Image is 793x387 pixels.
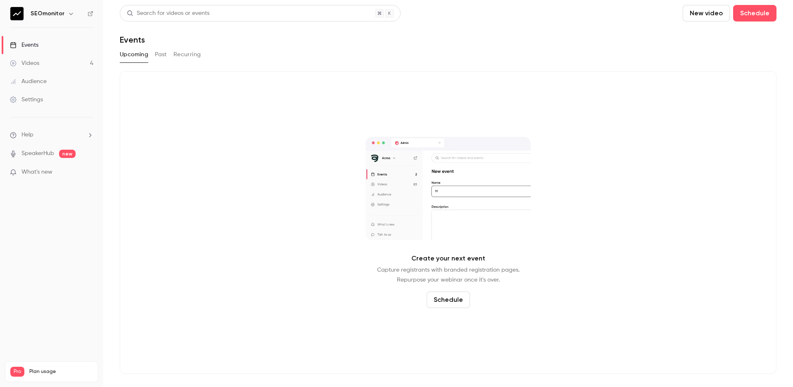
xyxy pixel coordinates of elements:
div: Videos [10,59,39,67]
button: New video [683,5,730,21]
p: Create your next event [411,253,485,263]
p: Capture registrants with branded registration pages. Repurpose your webinar once it's over. [377,265,520,285]
img: SEOmonitor [10,7,24,20]
span: Pro [10,367,24,377]
div: Settings [10,96,43,104]
button: Past [155,48,167,61]
button: Upcoming [120,48,148,61]
span: 4 [78,378,81,383]
h6: SEOmonitor [31,10,64,18]
h1: Events [120,35,145,45]
div: Audience [10,77,47,86]
span: Plan usage [29,368,93,375]
button: Schedule [733,5,776,21]
div: Search for videos or events [127,9,209,18]
li: help-dropdown-opener [10,131,93,139]
button: Recurring [173,48,201,61]
span: What's new [21,168,52,177]
div: Events [10,41,38,49]
p: / 150 [78,377,93,384]
button: Schedule [427,291,470,308]
p: Videos [10,377,26,384]
span: new [59,150,76,158]
span: Help [21,131,33,139]
a: SpeakerHub [21,149,54,158]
